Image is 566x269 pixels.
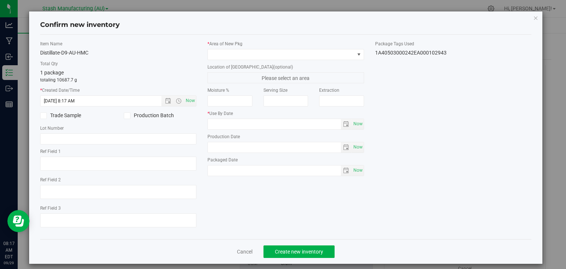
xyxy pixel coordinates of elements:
[352,119,364,129] span: select
[207,72,364,83] span: Please select an area
[375,41,532,47] label: Package Tags Used
[40,70,64,76] span: 1 package
[352,165,364,176] span: Set Current date
[352,142,364,153] span: Set Current date
[172,98,185,104] span: Open the time view
[40,148,197,155] label: Ref Field 1
[40,60,197,67] label: Total Qty
[40,112,113,119] label: Trade Sample
[40,41,197,47] label: Item Name
[124,112,196,119] label: Production Batch
[263,245,335,258] button: Create new inventory
[207,133,364,140] label: Production Date
[273,64,293,70] span: (optional)
[40,205,197,212] label: Ref Field 3
[352,119,364,129] span: Set Current date
[184,95,197,106] span: Set Current date
[207,64,364,70] label: Location of [GEOGRAPHIC_DATA]
[207,41,364,47] label: Area of New Pkg
[162,98,174,104] span: Open the date view
[341,165,352,176] span: select
[40,49,197,57] div: Distillate-D9-AU-HMC
[237,248,252,255] a: Cancel
[319,87,364,94] label: Extraction
[40,87,197,94] label: Created Date/Time
[40,20,120,30] h4: Confirm new inventory
[275,249,323,255] span: Create new inventory
[40,177,197,183] label: Ref Field 2
[40,77,197,83] p: totaling 10687.7 g
[7,210,29,232] iframe: Resource center
[263,87,308,94] label: Serving Size
[341,142,352,153] span: select
[341,119,352,129] span: select
[352,165,364,176] span: select
[40,125,197,132] label: Lot Number
[207,110,364,117] label: Use By Date
[207,157,364,163] label: Packaged Date
[352,142,364,153] span: select
[375,49,532,57] div: 1A40503000242EA000102943
[207,87,252,94] label: Moisture %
